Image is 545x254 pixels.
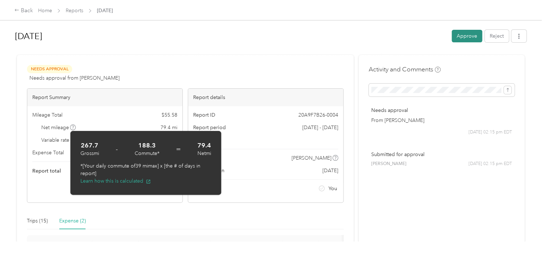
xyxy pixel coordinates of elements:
[162,111,177,119] span: $ 55.58
[81,141,98,150] strong: 267.7
[371,151,512,158] p: Submitted for approval
[371,117,512,124] p: From [PERSON_NAME]
[27,217,48,225] div: Trips (15)
[32,111,62,119] span: Mileage Total
[32,149,64,156] span: Expense Total
[14,6,33,15] div: Back
[32,167,61,175] span: Report total
[27,89,182,106] div: Report Summary
[29,74,120,82] span: Needs approval from [PERSON_NAME]
[41,124,76,131] span: Net mileage
[129,241,133,245] span: caret-up
[201,241,205,245] span: caret-up
[469,129,512,136] span: [DATE] 02:15 pm EDT
[188,89,343,106] div: Report details
[302,124,338,131] span: [DATE] - [DATE]
[485,30,509,42] button: Reject
[197,150,211,157] div: Net mi
[15,28,447,45] h1: Sep 2025
[505,214,545,254] iframe: Everlance-gr Chat Button Frame
[322,167,338,174] span: [DATE]
[176,144,181,154] span: =
[66,8,83,14] a: Reports
[369,65,441,74] h4: Activity and Comments
[80,150,99,157] div: Gross mi
[193,124,226,131] span: Report period
[298,111,338,119] span: 20A9F7B26-0004
[452,30,482,42] button: Approve
[41,136,76,144] span: Variable rate
[160,124,177,131] span: 79.4 mi
[272,241,277,245] span: caret-up
[38,8,52,14] a: Home
[116,144,118,154] span: -
[193,111,215,119] span: Report ID
[80,177,151,185] button: Learn how this is calculated
[197,141,211,150] strong: 79.4
[329,185,337,192] span: You
[80,162,211,177] p: *[Your daily commute of 39 mi max] x [the # of days in report]
[371,161,406,167] span: [PERSON_NAME]
[469,161,512,167] span: [DATE] 02:15 pm EDT
[292,154,331,162] span: [PERSON_NAME]
[371,107,512,114] p: Needs approval
[82,241,87,245] span: caret-up
[135,150,159,157] div: Commute*
[59,217,86,225] div: Expense (2)
[27,65,72,73] span: Needs Approval
[97,7,113,14] span: [DATE]
[138,141,156,150] strong: 188.3
[308,241,313,245] span: caret-up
